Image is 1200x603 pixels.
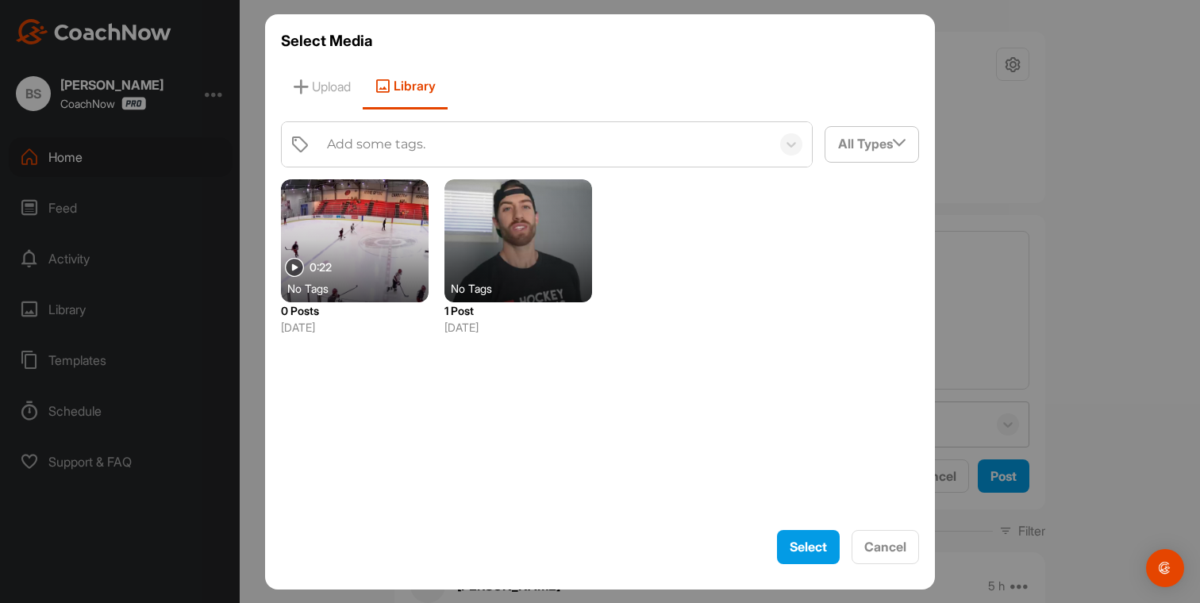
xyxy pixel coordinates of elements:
[285,258,304,277] img: play
[444,302,592,319] p: 1 Post
[825,127,918,161] div: All Types
[363,64,448,109] span: Library
[281,302,429,319] p: 0 Posts
[444,319,592,336] p: [DATE]
[451,280,598,296] div: No Tags
[290,135,310,154] img: tags
[864,539,906,555] span: Cancel
[790,539,827,555] span: Select
[1146,549,1184,587] div: Open Intercom Messenger
[281,30,919,52] h3: Select Media
[310,262,332,273] span: 0:22
[281,64,363,109] span: Upload
[281,319,429,336] p: [DATE]
[777,530,840,564] button: Select
[327,135,425,154] div: Add some tags.
[852,530,919,564] button: Cancel
[287,280,435,296] div: No Tags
